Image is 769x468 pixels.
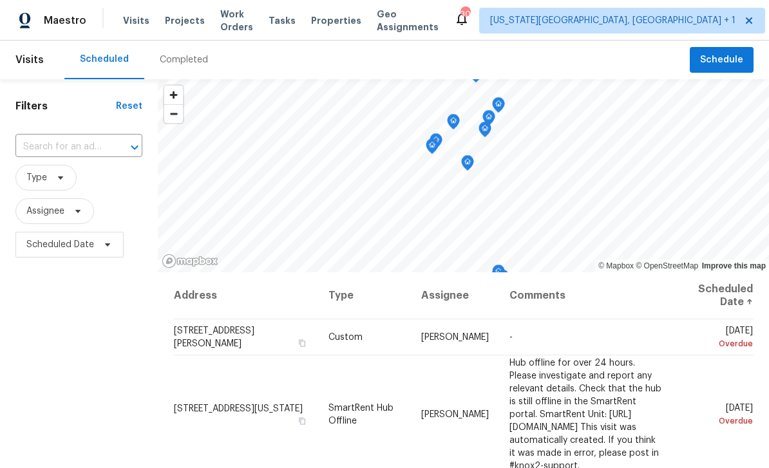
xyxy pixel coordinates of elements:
th: Address [173,272,318,319]
button: Copy Address [296,415,308,426]
div: Overdue [683,337,753,350]
span: Visits [123,14,149,27]
div: Map marker [492,97,505,117]
span: Type [26,171,47,184]
div: Map marker [482,110,495,130]
div: Completed [160,53,208,66]
span: Zoom out [164,105,183,123]
button: Schedule [690,47,754,73]
span: [PERSON_NAME] [421,409,489,418]
th: Assignee [411,272,499,319]
a: OpenStreetMap [636,261,698,270]
div: 30 [460,8,470,21]
span: Scheduled Date [26,238,94,251]
div: Map marker [488,272,500,292]
span: Visits [15,46,44,74]
div: Scheduled [80,53,129,66]
div: Overdue [683,414,753,427]
th: Scheduled Date ↑ [673,272,754,319]
span: - [509,333,513,342]
span: Projects [165,14,205,27]
button: Open [126,138,144,156]
span: [PERSON_NAME] [421,333,489,342]
div: Map marker [492,265,505,285]
a: Mapbox [598,261,634,270]
span: [DATE] [683,326,753,350]
a: Improve this map [702,261,766,270]
h1: Filters [15,100,116,113]
th: Type [318,272,411,319]
span: [US_STATE][GEOGRAPHIC_DATA], [GEOGRAPHIC_DATA] + 1 [490,14,736,27]
button: Zoom out [164,104,183,123]
div: Map marker [447,114,460,134]
div: Reset [116,100,142,113]
button: Copy Address [296,337,308,349]
th: Comments [499,272,673,319]
span: Work Orders [220,8,253,33]
span: Properties [311,14,361,27]
span: Assignee [26,205,64,218]
span: Schedule [700,52,743,68]
div: Map marker [426,138,439,158]
span: [STREET_ADDRESS][PERSON_NAME] [174,326,254,348]
div: Map marker [430,133,442,153]
span: Custom [328,333,363,342]
span: Tasks [269,16,296,25]
span: SmartRent Hub Offline [328,403,394,425]
button: Zoom in [164,86,183,104]
span: [STREET_ADDRESS][US_STATE] [174,404,303,413]
div: Map marker [461,155,474,175]
a: Mapbox homepage [162,254,218,268]
span: [DATE] [683,403,753,427]
div: Map marker [479,122,491,142]
div: Map marker [497,270,509,290]
input: Search for an address... [15,137,106,157]
span: Maestro [44,14,86,27]
span: Geo Assignments [377,8,439,33]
